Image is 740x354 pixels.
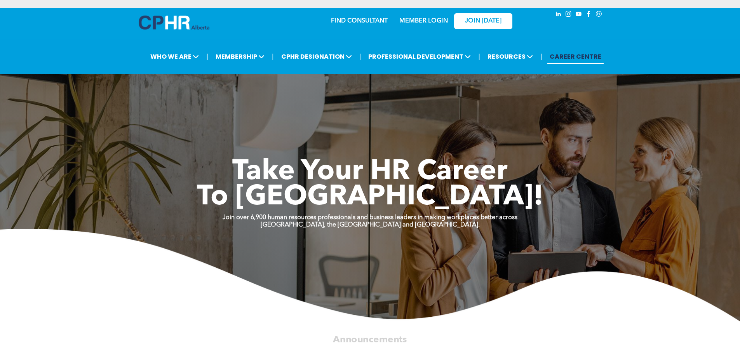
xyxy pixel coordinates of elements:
span: Take Your HR Career [232,158,508,186]
span: WHO WE ARE [148,49,201,64]
li: | [272,49,274,65]
a: FIND CONSULTANT [331,18,388,24]
span: Announcements [333,335,407,344]
a: facebook [585,10,593,20]
span: CPHR DESIGNATION [279,49,354,64]
a: CAREER CENTRE [547,49,604,64]
span: JOIN [DATE] [465,17,501,25]
a: Social network [595,10,603,20]
strong: [GEOGRAPHIC_DATA], the [GEOGRAPHIC_DATA] and [GEOGRAPHIC_DATA]. [261,222,480,228]
span: PROFESSIONAL DEVELOPMENT [366,49,473,64]
li: | [478,49,480,65]
img: A blue and white logo for cp alberta [139,16,209,30]
a: MEMBER LOGIN [399,18,448,24]
a: instagram [564,10,573,20]
span: MEMBERSHIP [213,49,267,64]
a: youtube [575,10,583,20]
li: | [359,49,361,65]
span: To [GEOGRAPHIC_DATA]! [197,183,543,211]
a: linkedin [554,10,563,20]
span: RESOURCES [485,49,535,64]
li: | [540,49,542,65]
li: | [206,49,208,65]
a: JOIN [DATE] [454,13,512,29]
strong: Join over 6,900 human resources professionals and business leaders in making workplaces better ac... [223,214,517,221]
